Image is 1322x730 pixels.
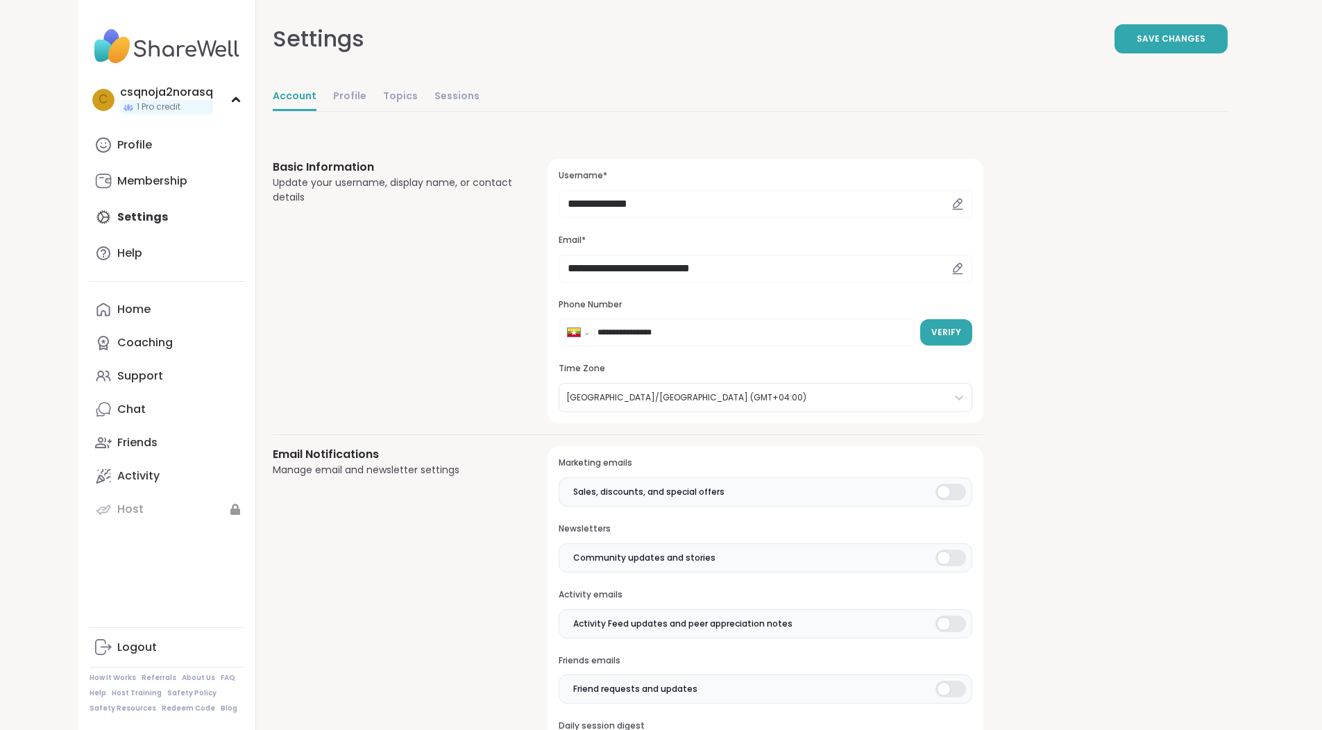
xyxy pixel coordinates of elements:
[221,673,235,683] a: FAQ
[90,631,244,664] a: Logout
[120,85,213,100] div: csqnoja2norasq
[90,359,244,393] a: Support
[273,463,515,477] div: Manage email and newsletter settings
[1137,33,1205,45] span: Save Changes
[117,402,146,417] div: Chat
[117,246,142,261] div: Help
[273,22,364,56] div: Settings
[434,83,480,111] a: Sessions
[117,468,160,484] div: Activity
[920,319,972,346] button: Verify
[90,22,244,71] img: ShareWell Nav Logo
[559,523,972,535] h3: Newsletters
[273,176,515,205] div: Update your username, display name, or contact details
[573,552,715,564] span: Community updates and stories
[117,302,151,317] div: Home
[90,673,136,683] a: How It Works
[90,164,244,198] a: Membership
[931,326,961,339] span: Verify
[573,486,724,498] span: Sales, discounts, and special offers
[90,128,244,162] a: Profile
[117,368,163,384] div: Support
[137,101,180,113] span: 1 Pro credit
[90,459,244,493] a: Activity
[273,446,515,463] h3: Email Notifications
[221,704,237,713] a: Blog
[117,502,144,517] div: Host
[90,688,106,698] a: Help
[559,457,972,469] h3: Marketing emails
[182,673,215,683] a: About Us
[117,173,187,189] div: Membership
[90,293,244,326] a: Home
[90,393,244,426] a: Chat
[90,704,156,713] a: Safety Resources
[112,688,162,698] a: Host Training
[117,640,157,655] div: Logout
[273,83,316,111] a: Account
[162,704,215,713] a: Redeem Code
[90,237,244,270] a: Help
[90,426,244,459] a: Friends
[573,618,793,630] span: Activity Feed updates and peer appreciation notes
[142,673,176,683] a: Referrals
[559,299,972,311] h3: Phone Number
[573,683,697,695] span: Friend requests and updates
[559,589,972,601] h3: Activity emails
[559,170,972,182] h3: Username*
[559,363,972,375] h3: Time Zone
[117,435,158,450] div: Friends
[273,159,515,176] h3: Basic Information
[383,83,418,111] a: Topics
[90,493,244,526] a: Host
[117,335,173,350] div: Coaching
[167,688,217,698] a: Safety Policy
[99,91,108,109] span: c
[1115,24,1228,53] button: Save Changes
[90,326,244,359] a: Coaching
[333,83,366,111] a: Profile
[117,137,152,153] div: Profile
[559,235,972,246] h3: Email*
[559,655,972,667] h3: Friends emails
